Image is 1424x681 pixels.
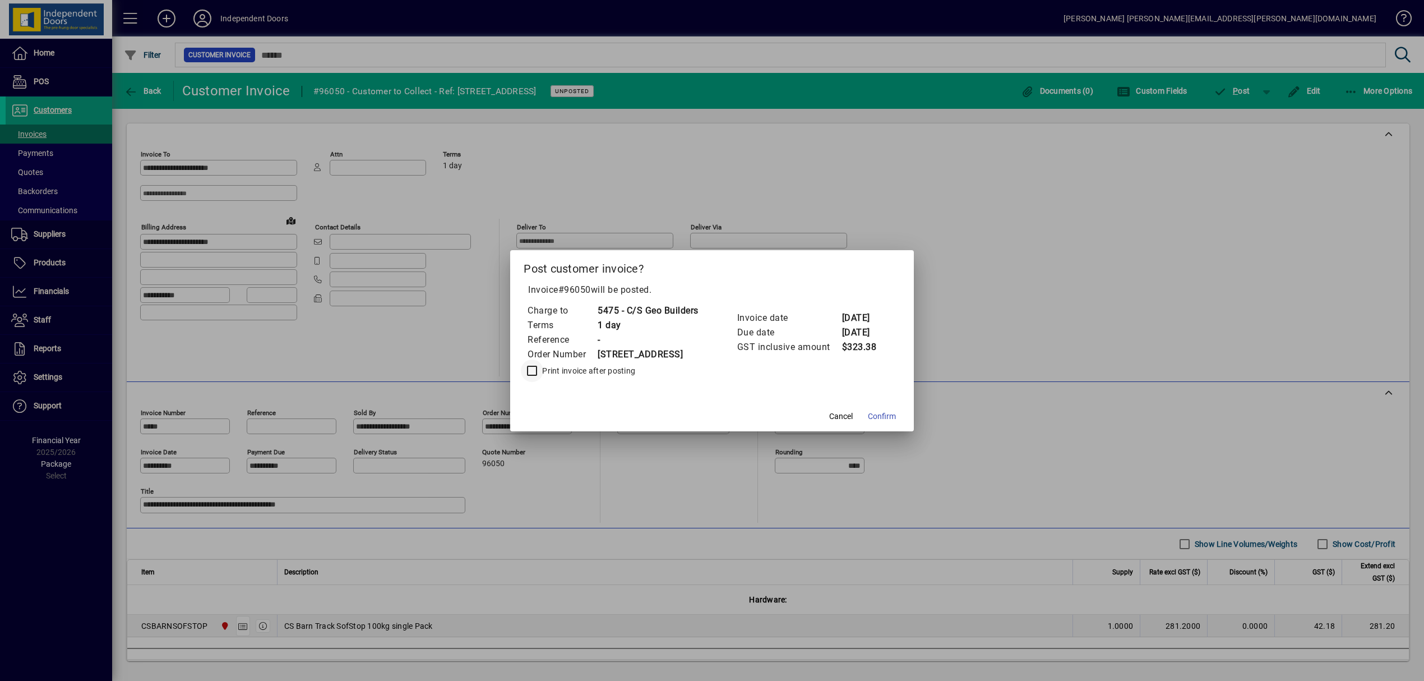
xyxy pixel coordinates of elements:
label: Print invoice after posting [540,365,635,376]
td: GST inclusive amount [737,340,842,355]
td: Terms [527,318,597,333]
h2: Post customer invoice? [510,250,914,283]
td: 5475 - C/S Geo Builders [597,303,699,318]
button: Cancel [823,407,859,427]
td: $323.38 [842,340,886,355]
td: Invoice date [737,311,842,325]
button: Confirm [863,407,900,427]
span: Cancel [829,411,853,422]
td: Due date [737,325,842,340]
td: Order Number [527,347,597,362]
td: Reference [527,333,597,347]
td: [DATE] [842,311,886,325]
td: [DATE] [842,325,886,340]
td: Charge to [527,303,597,318]
td: - [597,333,699,347]
td: 1 day [597,318,699,333]
span: #96050 [558,284,591,295]
span: Confirm [868,411,896,422]
td: [STREET_ADDRESS] [597,347,699,362]
p: Invoice will be posted . [524,283,900,297]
